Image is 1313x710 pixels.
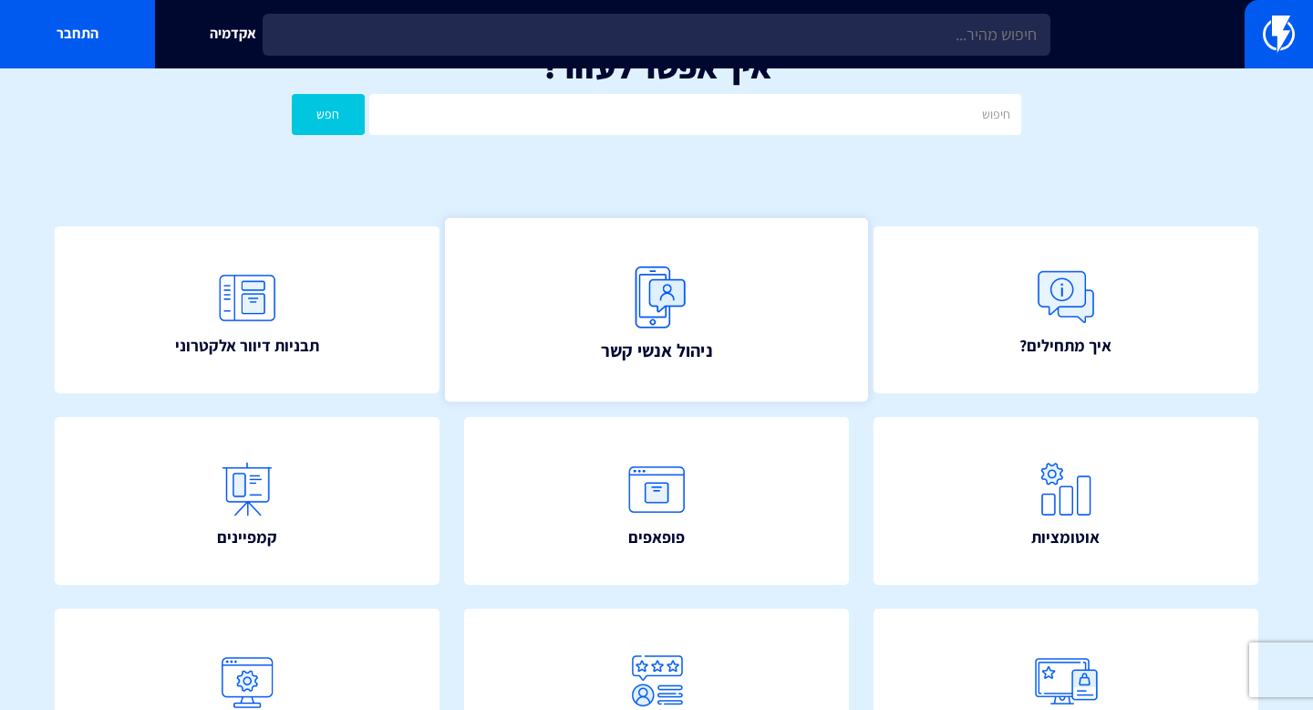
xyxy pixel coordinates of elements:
a: קמפיינים [55,417,439,584]
span: איך מתחילים? [1019,334,1111,358]
span: אוטומציות [1031,526,1100,549]
input: חיפוש מהיר... [263,14,1050,56]
a: ניהול אנשי קשר [445,217,869,402]
button: חפש [292,94,365,135]
span: קמפיינים [217,526,277,549]
a: איך מתחילים? [874,226,1258,393]
a: תבניות דיוור אלקטרוני [55,226,439,393]
h1: איך אפשר לעזור? [27,48,1286,85]
span: פופאפים [628,526,685,549]
a: אוטומציות [874,417,1258,584]
a: פופאפים [464,417,849,584]
span: תבניות דיוור אלקטרוני [175,334,319,358]
input: חיפוש [369,94,1021,135]
span: ניהול אנשי קשר [601,337,712,362]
